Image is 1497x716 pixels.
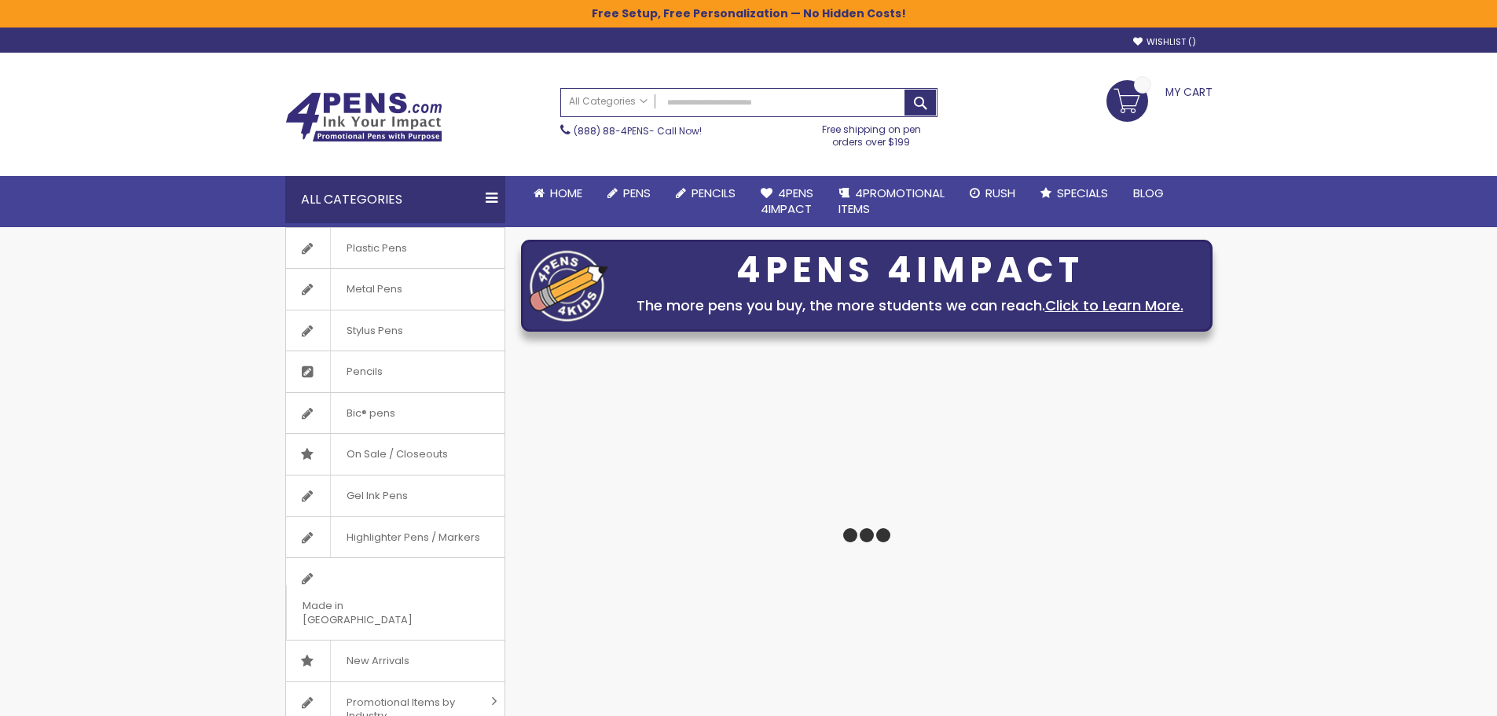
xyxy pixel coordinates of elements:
[330,641,425,681] span: New Arrivals
[286,393,505,434] a: Bic® pens
[286,641,505,681] a: New Arrivals
[826,176,957,227] a: 4PROMOTIONALITEMS
[286,517,505,558] a: Highlighter Pens / Markers
[616,295,1204,317] div: The more pens you buy, the more students we can reach.
[285,176,505,223] div: All Categories
[1133,36,1196,48] a: Wishlist
[761,185,813,217] span: 4Pens 4impact
[330,228,423,269] span: Plastic Pens
[569,95,648,108] span: All Categories
[286,228,505,269] a: Plastic Pens
[595,176,663,211] a: Pens
[574,124,649,138] a: (888) 88-4PENS
[286,310,505,351] a: Stylus Pens
[623,185,651,201] span: Pens
[330,310,419,351] span: Stylus Pens
[286,434,505,475] a: On Sale / Closeouts
[550,185,582,201] span: Home
[957,176,1028,211] a: Rush
[1045,296,1183,315] a: Click to Learn More.
[521,176,595,211] a: Home
[286,586,465,640] span: Made in [GEOGRAPHIC_DATA]
[530,250,608,321] img: four_pen_logo.png
[330,434,464,475] span: On Sale / Closeouts
[286,351,505,392] a: Pencils
[616,254,1204,287] div: 4PENS 4IMPACT
[330,393,411,434] span: Bic® pens
[1028,176,1121,211] a: Specials
[574,124,702,138] span: - Call Now!
[838,185,945,217] span: 4PROMOTIONAL ITEMS
[330,475,424,516] span: Gel Ink Pens
[286,558,505,640] a: Made in [GEOGRAPHIC_DATA]
[285,92,442,142] img: 4Pens Custom Pens and Promotional Products
[663,176,748,211] a: Pencils
[748,176,826,227] a: 4Pens4impact
[985,185,1015,201] span: Rush
[1057,185,1108,201] span: Specials
[692,185,736,201] span: Pencils
[286,269,505,310] a: Metal Pens
[805,117,937,149] div: Free shipping on pen orders over $199
[330,517,496,558] span: Highlighter Pens / Markers
[1133,185,1164,201] span: Blog
[286,475,505,516] a: Gel Ink Pens
[1121,176,1176,211] a: Blog
[330,269,418,310] span: Metal Pens
[561,89,655,115] a: All Categories
[330,351,398,392] span: Pencils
